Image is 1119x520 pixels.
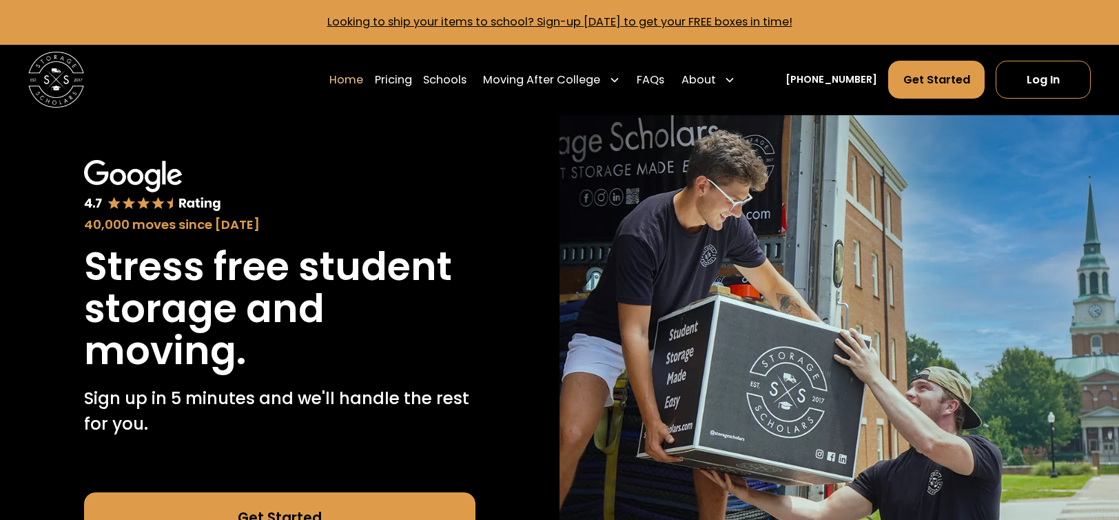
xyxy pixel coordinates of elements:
[423,60,466,99] a: Schools
[786,72,877,87] a: [PHONE_NUMBER]
[996,61,1091,99] a: Log In
[681,72,716,88] div: About
[28,52,84,108] img: Storage Scholars main logo
[84,215,476,234] div: 40,000 moves since [DATE]
[483,72,600,88] div: Moving After College
[84,386,476,437] p: Sign up in 5 minutes and we'll handle the rest for you.
[327,14,792,30] a: Looking to ship your items to school? Sign-up [DATE] to get your FREE boxes in time!
[84,160,221,212] img: Google 4.7 star rating
[329,60,363,99] a: Home
[637,60,664,99] a: FAQs
[375,60,412,99] a: Pricing
[675,60,741,99] div: About
[888,61,985,99] a: Get Started
[84,246,476,372] h1: Stress free student storage and moving.
[478,60,626,99] div: Moving After College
